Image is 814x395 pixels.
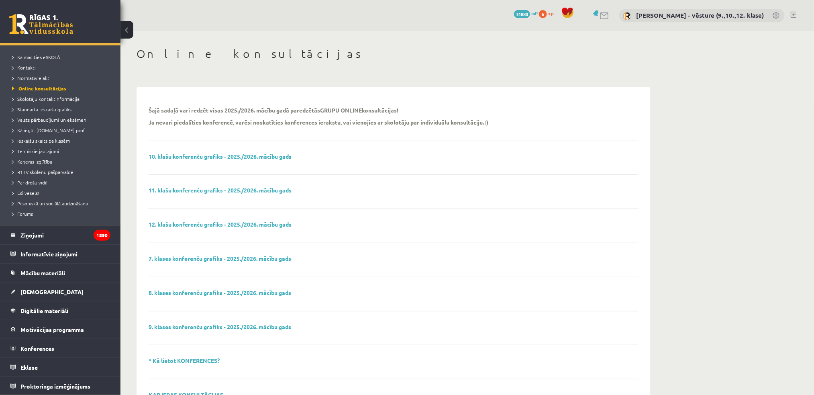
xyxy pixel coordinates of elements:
[20,245,110,263] legend: Informatīvie ziņojumi
[12,148,59,154] span: Tehniskie jautājumi
[10,320,110,339] a: Motivācijas programma
[12,158,52,165] span: Karjeras izglītība
[623,12,631,20] img: Kristīna Kižlo - vēsture (9.,10.,12. klase)
[12,169,73,175] span: R1TV skolēnu pašpārvalde
[94,230,110,241] i: 1890
[149,357,220,364] a: * Kā lietot KONFERENCES?
[12,74,112,82] a: Normatīvie akti
[12,179,112,186] a: Par drošu vidi!
[149,186,292,194] a: 11. klašu konferenču grafiks - 2025./2026. mācību gads
[10,358,110,377] a: Eklase
[149,153,292,160] a: 10. klašu konferenču grafiks - 2025./2026. mācību gads
[12,85,112,92] a: Online konsultācijas
[12,106,112,113] a: Standarta ieskaišu grafiks
[12,211,33,217] span: Forums
[12,96,80,102] span: Skolotāju kontaktinformācija
[10,339,110,358] a: Konferences
[12,200,112,207] a: Pilsoniskā un sociālā audzināšana
[12,53,112,61] a: Kā mācīties eSKOLĀ
[12,127,85,133] span: Kā iegūt [DOMAIN_NAME] prof
[20,345,54,352] span: Konferences
[12,168,112,176] a: R1TV skolēnu pašpārvalde
[149,323,291,330] a: 9. klases konferenču grafiks - 2025./2026. mācību gads
[9,14,73,34] a: Rīgas 1. Tālmācības vidusskola
[149,106,398,114] p: Šajā sadaļā vari redzēt visas 2025./2026. mācību gadā paredzētās konsultācijas!
[20,226,110,244] legend: Ziņojumi
[10,226,110,244] a: Ziņojumi1890
[20,307,68,314] span: Digitālie materiāli
[12,95,112,102] a: Skolotāju kontaktinformācija
[12,64,112,71] a: Kontakti
[12,190,39,196] span: Esi vesels!
[20,288,84,295] span: [DEMOGRAPHIC_DATA]
[12,137,112,144] a: Ieskaišu skaits pa klasēm
[10,301,110,320] a: Digitālie materiāli
[20,383,90,390] span: Proktoringa izmēģinājums
[20,326,84,333] span: Motivācijas programma
[12,64,36,71] span: Kontakti
[149,221,292,228] a: 12. klašu konferenču grafiks - 2025./2026. mācību gads
[12,137,70,144] span: Ieskaišu skaits pa klasēm
[320,106,362,114] strong: GRUPU ONLINE
[539,10,547,18] span: 6
[149,255,291,262] a: 7. klases konferenču grafiks - 2025./2026. mācību gads
[548,10,553,16] span: xp
[20,364,38,371] span: Eklase
[12,189,112,196] a: Esi vesels!
[149,119,488,126] p: Ja nevari piedalīties konferencē, varēsi noskatīties konferences ierakstu, vai vienojies ar skolo...
[12,75,51,81] span: Normatīvie akti
[539,10,557,16] a: 6 xp
[20,269,65,276] span: Mācību materiāli
[12,210,112,217] a: Forums
[149,289,291,296] a: 8. klases konferenču grafiks - 2025./2026. mācību gads
[12,179,47,186] span: Par drošu vidi!
[12,158,112,165] a: Karjeras izglītība
[12,106,71,113] span: Standarta ieskaišu grafiks
[12,147,112,155] a: Tehniskie jautājumi
[514,10,530,18] span: 31880
[514,10,538,16] a: 31880 mP
[637,11,764,19] a: [PERSON_NAME] - vēsture (9.,10.,12. klase)
[12,117,88,123] span: Valsts pārbaudījumi un eksāmeni
[531,10,538,16] span: mP
[10,264,110,282] a: Mācību materiāli
[12,85,66,92] span: Online konsultācijas
[12,127,112,134] a: Kā iegūt [DOMAIN_NAME] prof
[10,245,110,263] a: Informatīvie ziņojumi
[10,282,110,301] a: [DEMOGRAPHIC_DATA]
[12,116,112,123] a: Valsts pārbaudījumi un eksāmeni
[12,54,60,60] span: Kā mācīties eSKOLĀ
[137,47,651,61] h1: Online konsultācijas
[12,200,88,207] span: Pilsoniskā un sociālā audzināšana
